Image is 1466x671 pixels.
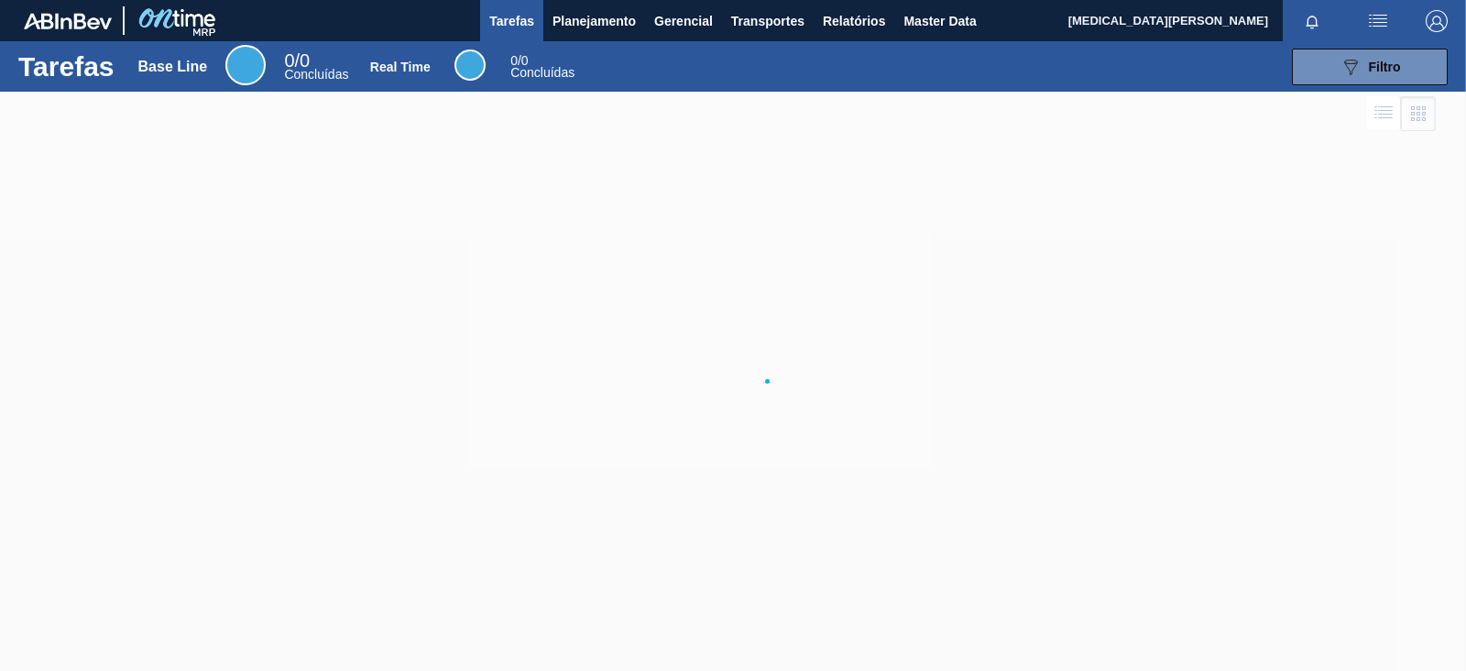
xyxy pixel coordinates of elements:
[24,13,112,29] img: TNhmsLtSVTkK8tSr43FrP2fwEKptu5GPRR3wAAAABJRU5ErkJggg==
[138,59,208,75] div: Base Line
[823,10,885,32] span: Relatórios
[903,10,976,32] span: Master Data
[370,60,431,74] div: Real Time
[18,56,115,77] h1: Tarefas
[1292,49,1448,85] button: Filtro
[489,10,534,32] span: Tarefas
[225,45,266,85] div: Base Line
[552,10,636,32] span: Planejamento
[1283,8,1341,34] button: Notificações
[1367,10,1389,32] img: userActions
[1426,10,1448,32] img: Logout
[510,53,528,68] span: / 0
[510,53,518,68] span: 0
[510,55,574,79] div: Real Time
[654,10,713,32] span: Gerencial
[284,50,310,71] span: / 0
[284,50,294,71] span: 0
[731,10,804,32] span: Transportes
[510,65,574,80] span: Concluídas
[284,67,348,82] span: Concluídas
[284,53,348,81] div: Base Line
[1369,60,1401,74] span: Filtro
[454,49,486,81] div: Real Time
